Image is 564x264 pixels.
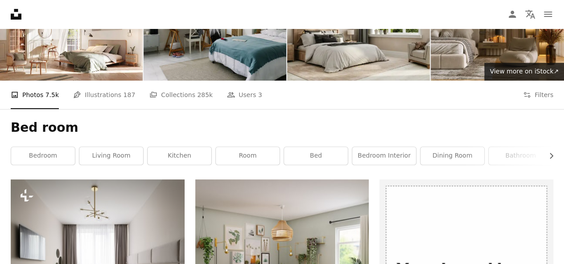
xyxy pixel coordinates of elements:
a: a bedroom with a large bed and a window [11,256,185,264]
a: bed [284,147,348,165]
button: scroll list to the right [543,147,553,165]
a: Collections 285k [149,81,213,109]
span: View more on iStock ↗ [490,68,559,75]
span: 3 [258,90,262,100]
a: Home — Unsplash [11,9,21,20]
span: 187 [124,90,136,100]
a: Log in / Sign up [503,5,521,23]
span: 285k [197,90,213,100]
a: bedroom [11,147,75,165]
a: View more on iStock↗ [484,63,564,81]
h1: Bed room [11,120,553,136]
a: bedroom interior [352,147,416,165]
a: living room [79,147,143,165]
a: Users 3 [227,81,262,109]
a: bathroom [489,147,552,165]
a: kitchen [148,147,211,165]
a: room [216,147,280,165]
a: dining room [420,147,484,165]
button: Language [521,5,539,23]
button: Filters [523,81,553,109]
a: Illustrations 187 [73,81,135,109]
button: Menu [539,5,557,23]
